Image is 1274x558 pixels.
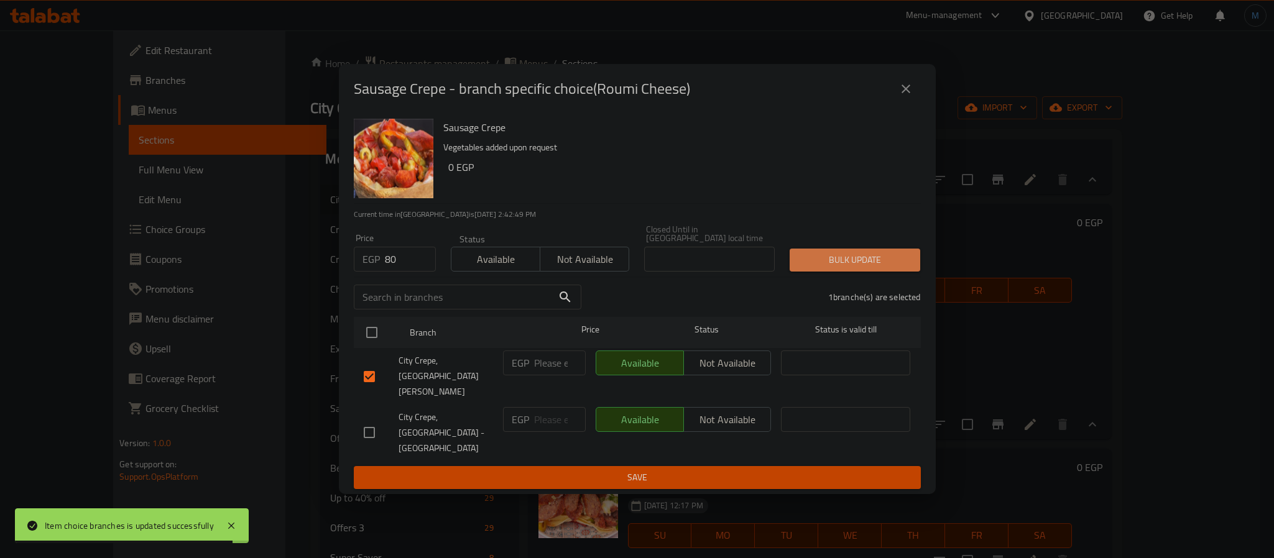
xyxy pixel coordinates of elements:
span: City Crepe, [GEOGRAPHIC_DATA] - [GEOGRAPHIC_DATA] [399,409,493,456]
span: Status [642,322,771,337]
span: Status is valid till [781,322,910,337]
h2: Sausage Crepe - branch specific choice(Roumi Cheese) [354,79,690,99]
button: Bulk update [790,249,920,272]
span: Bulk update [800,252,910,268]
p: Current time in [GEOGRAPHIC_DATA] is [DATE] 2:42:49 PM [354,209,921,220]
h6: 0 EGP [448,158,911,176]
span: Available [601,354,679,372]
span: Not available [545,250,624,268]
button: Not available [683,350,772,375]
p: 1 branche(s) are selected [828,291,921,303]
p: EGP [512,412,529,427]
div: Item choice branches is updated successfully [45,519,214,533]
button: Not available [540,247,629,272]
span: City Crepe, [GEOGRAPHIC_DATA][PERSON_NAME] [399,353,493,400]
span: Not available [689,354,767,372]
p: EGP [512,355,529,370]
img: Sausage Crepe [354,119,433,198]
h6: Sausage Crepe [443,119,911,136]
input: Search in branches [354,285,553,309]
input: Please enter price [534,350,586,375]
button: Available [451,247,540,272]
button: close [891,74,921,104]
span: Branch [410,325,539,341]
p: Vegetables added upon request [443,140,911,155]
span: Price [549,322,632,337]
input: Please enter price [534,407,586,432]
span: Save [364,470,911,485]
button: Available [596,350,684,375]
input: Please enter price [385,247,436,272]
p: EGP [362,252,380,267]
button: Save [354,466,921,489]
span: Available [456,250,535,268]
